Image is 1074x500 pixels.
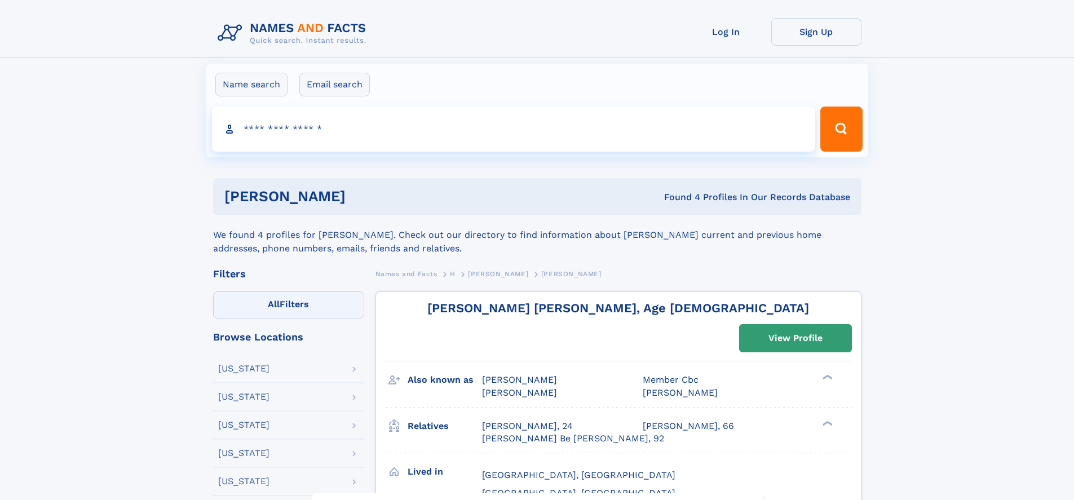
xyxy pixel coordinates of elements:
span: [GEOGRAPHIC_DATA], [GEOGRAPHIC_DATA] [482,488,675,498]
input: search input [212,107,816,152]
span: H [450,270,456,278]
h3: Also known as [408,370,482,390]
span: [PERSON_NAME] [482,374,557,385]
a: View Profile [740,325,851,352]
a: Names and Facts [375,267,437,281]
img: Logo Names and Facts [213,18,375,48]
a: [PERSON_NAME] Be [PERSON_NAME], 92 [482,432,664,445]
div: [US_STATE] [218,392,269,401]
a: [PERSON_NAME], 24 [482,420,573,432]
div: ❯ [820,374,833,381]
span: Member Cbc [643,374,699,385]
h3: Relatives [408,417,482,436]
div: [US_STATE] [218,421,269,430]
div: Filters [213,269,364,279]
label: Email search [299,73,370,96]
div: Found 4 Profiles In Our Records Database [505,191,850,203]
a: Sign Up [771,18,861,46]
div: Browse Locations [213,332,364,342]
a: [PERSON_NAME], 66 [643,420,734,432]
a: [PERSON_NAME] [468,267,528,281]
span: [PERSON_NAME] [643,387,718,398]
div: [US_STATE] [218,449,269,458]
div: View Profile [768,325,823,351]
div: ❯ [820,419,833,427]
a: Log In [681,18,771,46]
label: Name search [215,73,288,96]
h3: Lived in [408,462,482,481]
a: [PERSON_NAME] [PERSON_NAME], Age [DEMOGRAPHIC_DATA] [427,301,809,315]
span: [PERSON_NAME] [482,387,557,398]
span: [PERSON_NAME] [541,270,602,278]
div: We found 4 profiles for [PERSON_NAME]. Check out our directory to find information about [PERSON_... [213,215,861,255]
span: [PERSON_NAME] [468,270,528,278]
div: [US_STATE] [218,364,269,373]
button: Search Button [820,107,862,152]
div: [US_STATE] [218,477,269,486]
a: H [450,267,456,281]
span: All [268,299,280,309]
span: [GEOGRAPHIC_DATA], [GEOGRAPHIC_DATA] [482,470,675,480]
h1: [PERSON_NAME] [224,189,505,203]
label: Filters [213,291,364,318]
